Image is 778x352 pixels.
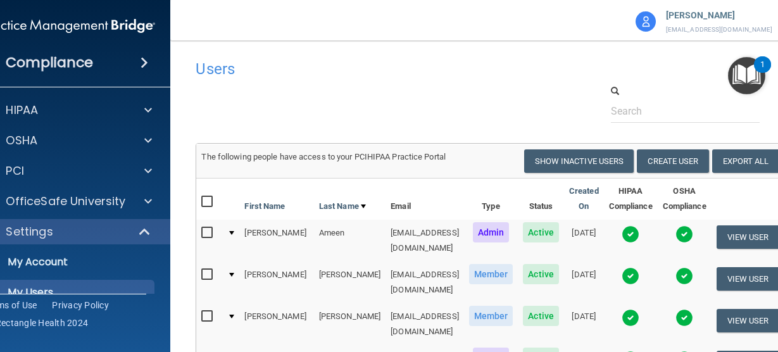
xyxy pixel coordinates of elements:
[675,267,693,285] img: tick.e7d51cea.svg
[319,199,366,214] a: Last Name
[6,224,53,239] p: Settings
[637,149,708,173] button: Create User
[386,303,464,345] td: [EMAIL_ADDRESS][DOMAIN_NAME]
[564,261,604,303] td: [DATE]
[239,303,313,345] td: [PERSON_NAME]
[518,179,564,220] th: Status
[6,103,38,118] p: HIPAA
[469,306,513,326] span: Member
[469,264,513,284] span: Member
[52,299,109,311] a: Privacy Policy
[604,179,658,220] th: HIPAA Compliance
[523,306,559,326] span: Active
[239,220,313,261] td: [PERSON_NAME]
[622,267,639,285] img: tick.e7d51cea.svg
[386,179,464,220] th: Email
[715,265,763,313] iframe: Drift Widget Chat Controller
[386,220,464,261] td: [EMAIL_ADDRESS][DOMAIN_NAME]
[622,225,639,243] img: tick.e7d51cea.svg
[523,264,559,284] span: Active
[6,163,23,179] p: PCI
[564,303,604,345] td: [DATE]
[666,8,773,24] p: [PERSON_NAME]
[636,11,656,32] img: avatar.17b06cb7.svg
[6,194,125,209] p: OfficeSafe University
[464,179,518,220] th: Type
[244,199,285,214] a: First Name
[658,179,712,220] th: OSHA Compliance
[564,220,604,261] td: [DATE]
[622,309,639,327] img: tick.e7d51cea.svg
[675,309,693,327] img: tick.e7d51cea.svg
[728,57,765,94] button: Open Resource Center, 1 new notification
[611,99,760,123] input: Search
[569,184,599,214] a: Created On
[314,220,386,261] td: Ameen
[196,61,531,77] h4: Users
[6,54,94,72] h4: Compliance
[473,222,510,242] span: Admin
[760,65,765,81] div: 1
[523,222,559,242] span: Active
[6,133,37,148] p: OSHA
[314,303,386,345] td: [PERSON_NAME]
[666,24,773,35] p: [EMAIL_ADDRESS][DOMAIN_NAME]
[239,261,313,303] td: [PERSON_NAME]
[675,225,693,243] img: tick.e7d51cea.svg
[386,261,464,303] td: [EMAIL_ADDRESS][DOMAIN_NAME]
[314,261,386,303] td: [PERSON_NAME]
[201,152,446,161] span: The following people have access to your PCIHIPAA Practice Portal
[524,149,634,173] button: Show Inactive Users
